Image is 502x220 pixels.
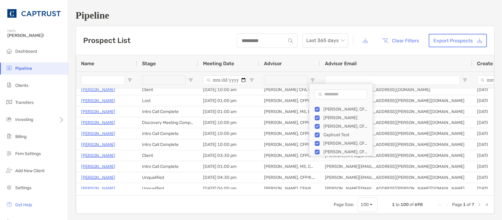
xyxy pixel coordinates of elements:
[137,84,198,95] div: Client
[81,141,115,148] a: [PERSON_NAME]
[320,161,472,172] div: [PERSON_NAME][EMAIL_ADDRESS][PERSON_NAME][DOMAIN_NAME]
[320,172,472,183] div: [PERSON_NAME][EMAIL_ADDRESS][PERSON_NAME][DOMAIN_NAME]
[15,202,32,208] span: Get Help
[15,83,28,88] span: Clients
[259,106,320,117] div: [PERSON_NAME], MS, CFP®
[452,202,462,207] span: Page
[259,139,320,150] div: [PERSON_NAME], CFP®
[5,184,13,191] img: settings icon
[81,86,115,94] a: [PERSON_NAME]
[5,115,13,123] img: investing icon
[198,161,259,172] div: [DATE] 01:00 am
[203,75,247,85] input: Meeting Date Filter Input
[259,95,320,106] div: [PERSON_NAME], CFP®
[137,172,198,183] div: Unqualified
[15,117,33,122] span: Investing
[410,202,414,207] span: of
[5,133,13,140] img: billing icon
[81,130,115,137] a: [PERSON_NAME]
[83,36,130,45] h3: Prospect List
[198,139,259,150] div: [DATE] 10:00 pm
[472,202,475,207] span: 7
[325,75,460,85] input: Advisor Email Filter Input
[15,49,37,54] span: Dashboard
[320,84,472,95] div: [PERSON_NAME][EMAIL_ADDRESS][DOMAIN_NAME]
[259,183,320,194] div: [PERSON_NAME], CFA®, CFP®
[5,167,13,174] img: add_new_client icon
[5,64,13,72] img: pipeline icon
[76,10,495,21] h1: Pipeline
[325,61,357,66] span: Advisor Email
[15,134,27,139] span: Billing
[323,107,369,112] div: [PERSON_NAME], CFP®
[445,202,450,207] div: Previous Page
[320,183,472,194] div: [PERSON_NAME][EMAIL_ADDRESS][PERSON_NAME][DOMAIN_NAME]
[137,117,198,128] div: Discovery Meeting Complete
[323,141,369,146] div: [PERSON_NAME], CFP®, CeFT®
[334,202,354,207] div: Page Size:
[259,172,320,183] div: [PERSON_NAME], CFP®, CDFA®
[315,90,367,99] input: Search filter values
[81,174,115,181] a: [PERSON_NAME]
[463,202,466,207] span: 1
[198,172,259,183] div: [DATE] 04:30 pm
[7,33,64,38] span: [PERSON_NAME]!
[396,202,400,207] span: to
[5,150,13,157] img: firm-settings icon
[361,202,369,207] div: 100
[137,128,198,139] div: Intro Call Complete
[309,84,373,156] div: Column Filter
[259,161,320,172] div: [PERSON_NAME], MS, CFP®
[15,168,45,173] span: Add New Client
[81,108,115,115] a: [PERSON_NAME]
[137,106,198,117] div: Intro Call Complete
[259,84,320,95] div: [PERSON_NAME] CFA, CAIA, CFP®
[323,115,369,120] div: [PERSON_NAME]
[401,202,409,207] span: 100
[5,201,13,208] img: get-help icon
[320,150,472,161] div: [PERSON_NAME][EMAIL_ADDRESS][PERSON_NAME][DOMAIN_NAME]
[198,95,259,106] div: [DATE] 01:00 pm
[264,61,282,66] span: Advisor
[15,100,34,105] span: Transfers
[198,183,259,194] div: [DATE] 06:00 pm
[323,149,369,154] div: [PERSON_NAME], CFP®
[259,150,320,161] div: [PERSON_NAME], CFP®
[137,161,198,172] div: Intro Call Complete
[15,66,32,71] span: Pipeline
[463,78,468,83] button: Open Filter Menu
[7,2,61,24] img: CAPTRUST Logo
[5,47,13,55] img: dashboard icon
[15,185,31,190] span: Settings
[81,75,125,85] input: Name Filter Input
[137,139,198,150] div: Intro Call Complete
[320,95,472,106] div: [PERSON_NAME][EMAIL_ADDRESS][PERSON_NAME][DOMAIN_NAME]
[320,128,472,139] div: [PERSON_NAME][EMAIL_ADDRESS][PERSON_NAME][DOMAIN_NAME]
[320,139,472,150] div: [PERSON_NAME][EMAIL_ADDRESS][PERSON_NAME][DOMAIN_NAME]
[320,117,472,128] div: [PERSON_NAME][EMAIL_ADDRESS][PERSON_NAME][DOMAIN_NAME]
[127,78,132,83] button: Open Filter Menu
[288,38,293,43] img: input icon
[429,34,487,47] a: Export Prospects
[198,117,259,128] div: [DATE] 10:00 pm
[81,152,115,159] a: [PERSON_NAME]
[310,78,315,83] button: Open Filter Menu
[249,78,254,83] button: Open Filter Menu
[81,119,115,126] a: [PERSON_NAME]
[81,97,115,105] p: [PERSON_NAME]
[81,163,115,170] a: [PERSON_NAME]
[198,84,259,95] div: [DATE] 10:00 am
[484,202,489,207] div: Last Page
[81,185,115,192] p: [PERSON_NAME]
[198,106,259,117] div: [DATE] 01:00 am
[137,183,198,194] div: Unqualified
[259,128,320,139] div: [PERSON_NAME], CFP®, CDFA®
[320,106,472,117] div: [PERSON_NAME][EMAIL_ADDRESS][PERSON_NAME][DOMAIN_NAME]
